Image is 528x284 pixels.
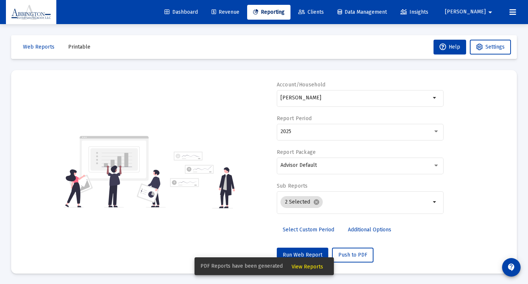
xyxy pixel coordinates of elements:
span: Advisor Default [280,162,317,168]
span: Revenue [212,9,239,15]
span: Clients [298,9,324,15]
input: Search or select an account or household [280,95,431,101]
a: Revenue [206,5,245,20]
span: Help [439,44,460,50]
button: Web Reports [17,40,60,55]
span: Select Custom Period [283,227,334,233]
img: reporting-alt [170,152,235,208]
span: Dashboard [165,9,198,15]
span: Push to PDF [338,252,367,258]
label: Account/Household [277,82,326,88]
mat-icon: arrow_drop_down [431,198,439,207]
a: Insights [395,5,434,20]
span: 2025 [280,128,291,135]
span: Reporting [253,9,285,15]
a: Data Management [332,5,393,20]
a: Reporting [247,5,290,20]
button: Help [434,40,466,55]
mat-icon: arrow_drop_down [431,93,439,102]
button: Printable [62,40,96,55]
span: [PERSON_NAME] [445,9,486,15]
span: Insights [401,9,428,15]
label: Sub Reports [277,183,308,189]
label: Report Package [277,149,316,155]
button: Run Web Report [277,248,328,262]
span: View Reports [292,264,323,270]
mat-chip: 2 Selected [280,196,323,208]
mat-icon: cancel [313,199,320,205]
button: Push to PDF [332,248,373,262]
span: Additional Options [348,227,391,233]
span: Web Reports [23,44,54,50]
span: Settings [485,44,505,50]
span: PDF Reports have been generated [200,262,283,270]
img: reporting [64,135,166,208]
button: Settings [470,40,511,55]
a: Clients [292,5,330,20]
span: Data Management [338,9,387,15]
button: [PERSON_NAME] [436,4,504,19]
button: View Reports [286,260,329,273]
img: Dashboard [11,5,51,20]
mat-chip-list: Selection [280,195,431,209]
span: Printable [68,44,90,50]
a: Dashboard [159,5,204,20]
mat-icon: arrow_drop_down [486,5,495,20]
mat-icon: contact_support [507,263,516,272]
label: Report Period [277,115,312,122]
